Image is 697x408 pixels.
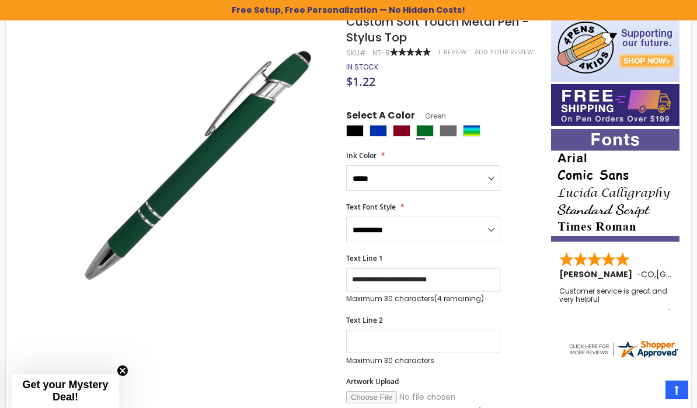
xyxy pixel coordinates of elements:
[567,339,679,360] img: 4pens.com widget logo
[346,151,377,161] span: Ink Color
[117,365,128,376] button: Close teaser
[434,294,484,304] span: (4 remaining)
[559,287,671,312] div: Customer service is great and very helpful
[444,48,467,57] span: Review
[641,268,654,280] span: CO
[346,125,364,137] div: Black
[346,294,500,304] p: Maximum 30 characters
[551,129,679,242] img: font-personalization-examples
[346,62,378,72] div: Availability
[346,74,375,89] span: $1.22
[346,109,415,125] span: Select A Color
[346,356,500,365] p: Maximum 30 characters
[440,125,457,137] div: Grey
[346,13,529,46] span: Custom Soft Touch Metal Pen - Stylus Top
[346,62,378,72] span: In stock
[65,31,330,296] img: regal_rubber_green_n_2_1_2.jpg
[551,14,679,82] img: 4pens 4 kids
[372,48,390,58] div: NT-8
[567,352,679,362] a: 4pens.com certificate URL
[438,48,469,57] a: 1 Review
[346,376,399,386] span: Artwork Upload
[438,48,440,57] span: 1
[346,48,368,58] strong: SKU
[393,125,410,137] div: Burgundy
[665,381,688,399] a: Top
[370,125,387,137] div: Blue
[346,315,383,325] span: Text Line 2
[346,253,383,263] span: Text Line 1
[346,202,396,212] span: Text Font Style
[390,48,431,56] div: 100%
[551,84,679,126] img: Free shipping on orders over $199
[463,125,480,137] div: Assorted
[559,268,636,280] span: [PERSON_NAME]
[475,48,534,57] a: Add Your Review
[416,125,434,137] div: Green
[22,379,108,403] span: Get your Mystery Deal!
[12,374,119,408] div: Get your Mystery Deal!Close teaser
[415,111,446,121] span: Green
